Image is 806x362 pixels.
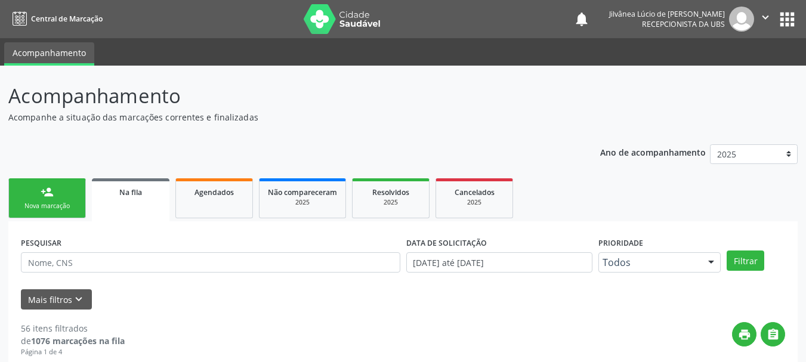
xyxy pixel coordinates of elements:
span: Cancelados [455,187,495,197]
span: Não compareceram [268,187,337,197]
label: PESQUISAR [21,234,61,252]
div: 2025 [444,198,504,207]
p: Acompanhamento [8,81,561,111]
div: de [21,335,125,347]
img: img [729,7,754,32]
div: Página 1 de 4 [21,347,125,357]
div: 2025 [268,198,337,207]
label: DATA DE SOLICITAÇÃO [406,234,487,252]
button:  [754,7,777,32]
button: apps [777,9,798,30]
i:  [767,328,780,341]
i: print [738,328,751,341]
span: Central de Marcação [31,14,103,24]
a: Central de Marcação [8,9,103,29]
span: Recepcionista da UBS [642,19,725,29]
div: person_add [41,185,54,199]
input: Nome, CNS [21,252,400,273]
i: keyboard_arrow_down [72,293,85,306]
label: Prioridade [598,234,643,252]
div: 2025 [361,198,421,207]
span: Todos [603,256,696,268]
span: Agendados [194,187,234,197]
button: Filtrar [727,250,764,271]
button:  [761,322,785,346]
button: notifications [573,11,590,27]
p: Acompanhe a situação das marcações correntes e finalizadas [8,111,561,123]
button: print [732,322,756,346]
button: Mais filtroskeyboard_arrow_down [21,289,92,310]
a: Acompanhamento [4,42,94,66]
span: Resolvidos [372,187,409,197]
input: Selecione um intervalo [406,252,593,273]
div: 56 itens filtrados [21,322,125,335]
i:  [759,11,772,24]
strong: 1076 marcações na fila [31,335,125,346]
span: Na fila [119,187,142,197]
p: Ano de acompanhamento [600,144,706,159]
div: Jilvânea Lúcio de [PERSON_NAME] [609,9,725,19]
div: Nova marcação [17,202,77,211]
